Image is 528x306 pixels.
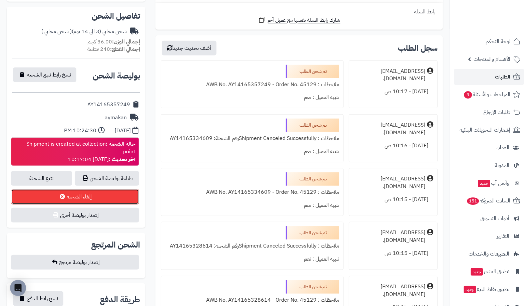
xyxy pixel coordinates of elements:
[486,37,510,46] span: لوحة التحكم
[12,12,140,20] h2: تفاصيل الشحن
[495,72,510,82] span: الطلبات
[105,114,127,122] div: aymakan
[286,119,339,132] div: تم شحن الطلب
[464,91,472,99] span: 3
[100,296,140,304] h2: طريقة الدفع
[286,65,339,78] div: تم شحن الطلب
[11,171,72,186] a: تتبع الشحنة
[353,85,433,98] div: [DATE] - 10:17 ص
[454,87,524,103] a: المراجعات والأسئلة3
[165,78,339,91] div: ملاحظات : AWB No. AY14165357249 - Order No. 45129
[454,122,524,138] a: إشعارات التحويلات البنكية
[165,91,339,104] div: تنبيه العميل : نعم
[454,246,524,262] a: التطبيقات والخدمات
[115,127,131,135] div: [DATE]
[268,16,341,24] span: شارك رابط السلة نفسها مع عميل آخر
[454,104,524,120] a: طلبات الإرجاع
[286,280,339,294] div: تم شحن الطلب
[353,139,433,152] div: [DATE] - 10:16 ص
[478,180,490,187] span: جديد
[454,264,524,280] a: تطبيق المتجرجديد
[353,193,433,206] div: [DATE] - 10:15 ص
[466,196,510,205] span: السلات المتروكة
[353,229,425,244] div: [EMAIL_ADDRESS][DOMAIN_NAME].
[454,228,524,244] a: التقارير
[454,281,524,297] a: تطبيق نقاط البيعجديد
[75,171,139,186] a: طباعة بوليصة الشحن
[286,172,339,186] div: تم شحن الطلب
[93,72,140,80] h2: بوليصة الشحن
[258,16,341,24] a: شارك رابط السلة نفسها مع عميل آخر
[165,240,339,253] div: ملاحظات : Shipment Canceled Successfullyرقم الشحنة: AY14165328614
[165,132,339,145] div: ملاحظات : Shipment Canceled Successfullyرقم الشحنة: AY14165334609
[11,189,139,204] button: إلغاء الشحنة
[109,155,135,163] strong: آخر تحديث :
[27,71,71,79] span: نسخ رابط تتبع الشحنة
[91,241,140,249] h2: الشحن المرتجع
[162,41,216,55] button: أضف تحديث جديد
[165,253,339,266] div: تنبيه العميل : نعم
[483,108,510,117] span: طلبات الإرجاع
[454,69,524,85] a: الطلبات
[286,226,339,240] div: تم شحن الطلب
[165,186,339,199] div: ملاحظات : AWB No. AY14165334609 - Order No. 45129
[353,283,425,298] div: [EMAIL_ADDRESS][DOMAIN_NAME].
[463,285,509,294] span: تطبيق نقاط البيع
[469,249,509,259] span: التطبيقات والخدمات
[477,178,509,188] span: وآتس آب
[495,161,509,170] span: المدونة
[353,247,433,260] div: [DATE] - 10:15 ص
[11,255,139,270] button: إصدار بوليصة مرتجع
[353,175,425,190] div: [EMAIL_ADDRESS][DOMAIN_NAME].
[13,67,76,82] button: نسخ رابط تتبع الشحنة
[460,125,510,135] span: إشعارات التحويلات البنكية
[474,54,510,64] span: الأقسام والمنتجات
[454,33,524,49] a: لوحة التحكم
[110,45,140,53] strong: إجمالي القطع:
[10,280,26,296] div: Open Intercom Messenger
[467,197,479,205] span: 151
[497,232,509,241] span: التقارير
[464,286,476,293] span: جديد
[165,199,339,212] div: تنبيه العميل : نعم
[398,44,438,52] h3: سجل الطلب
[87,38,140,46] small: 36.00 كجم
[13,291,63,306] button: نسخ رابط الدفع
[158,8,440,16] div: رابط السلة
[353,67,425,83] div: [EMAIL_ADDRESS][DOMAIN_NAME].
[106,140,135,148] strong: حالة الشحنة :
[454,140,524,156] a: العملاء
[463,90,510,99] span: المراجعات والأسئلة
[353,121,425,137] div: [EMAIL_ADDRESS][DOMAIN_NAME].
[11,208,139,222] button: إصدار بوليصة أخرى
[87,45,140,53] small: 240 قطعة
[480,214,509,223] span: أدوات التسويق
[87,101,130,109] div: AY14165357249
[15,140,135,163] div: Shipment is created at collection point [DATE] 10:17:04
[496,143,509,152] span: العملاء
[41,27,72,35] span: ( شحن مجاني )
[41,28,127,35] div: شحن مجاني (3 الى 14 يوم)
[454,157,524,173] a: المدونة
[27,295,58,303] span: نسخ رابط الدفع
[454,193,524,209] a: السلات المتروكة151
[112,38,140,46] strong: إجمالي الوزن:
[471,268,483,276] span: جديد
[454,175,524,191] a: وآتس آبجديد
[470,267,509,276] span: تطبيق المتجر
[454,210,524,226] a: أدوات التسويق
[64,127,96,135] div: 10:24:30 PM
[165,145,339,158] div: تنبيه العميل : نعم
